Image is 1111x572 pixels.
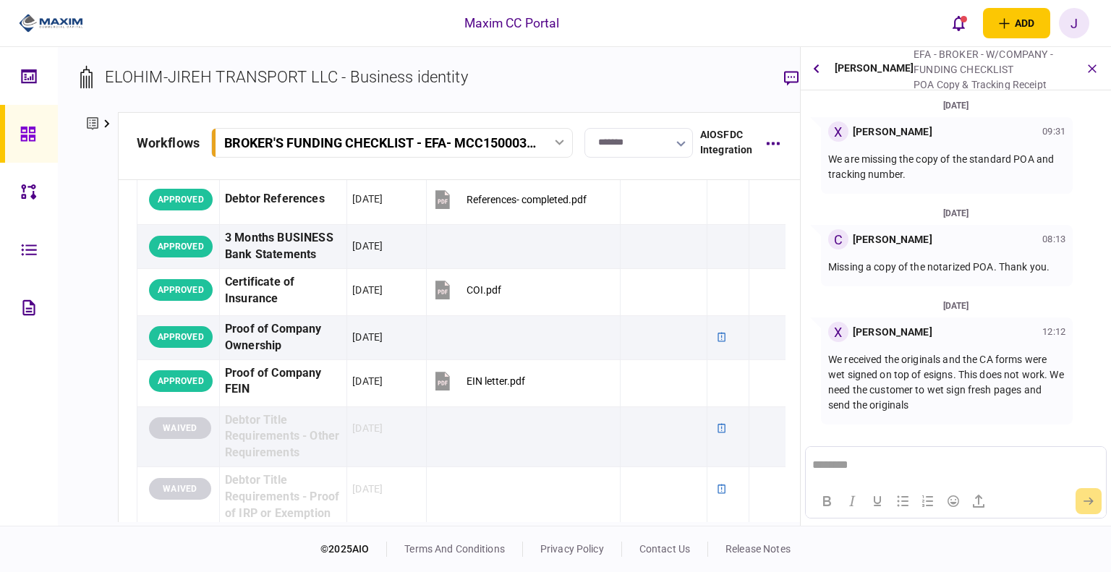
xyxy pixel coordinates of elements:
div: References- completed.pdf [467,194,587,205]
button: Bold [814,491,839,511]
div: C [828,229,848,249]
div: © 2025 AIO [320,542,387,557]
div: APPROVED [149,236,213,257]
div: Maxim CC Portal [464,14,560,33]
div: 12:12 [1042,325,1065,339]
div: EFA - BROKER - W/COMPANY - FUNDING CHECKLIST [914,47,1070,77]
div: APPROVED [149,370,213,392]
p: We received the originals and the CA forms were wet signed on top of esigns. This does not work. ... [828,352,1065,413]
a: contact us [639,543,690,555]
button: EIN letter.pdf [432,365,525,398]
div: [DATE] [352,239,383,253]
div: WAIVED [149,478,211,500]
div: workflows [137,133,200,153]
button: J [1059,8,1089,38]
div: [DATE] [806,98,1105,114]
div: [DATE] [352,192,383,206]
div: 3 Months BUSINESS Bank Statements [225,230,341,263]
p: We are missing the copy of the standard POA and tracking number. [828,152,1065,182]
button: open notifications list [944,8,974,38]
div: APPROVED [149,326,213,348]
div: ELOHIM-JIREH TRANSPORT LLC - Business identity [105,65,468,89]
div: APPROVED [149,279,213,301]
div: [DATE] [352,330,383,344]
div: 09:31 [1042,124,1065,139]
div: AIOSFDC Integration [700,127,752,158]
div: Debtor References [225,183,341,215]
div: APPROVED [149,189,213,210]
div: [DATE] [806,298,1105,314]
button: Italic [840,491,864,511]
div: [PERSON_NAME] [853,124,932,140]
div: 08:13 [1042,232,1065,247]
button: References- completed.pdf [432,183,587,215]
div: [PERSON_NAME] [853,232,932,247]
a: terms and conditions [404,543,505,555]
div: X [828,322,848,342]
div: POA Copy & Tracking Receipt [914,77,1070,93]
div: [PERSON_NAME] [853,325,932,340]
img: client company logo [19,12,83,34]
button: Bullet list [890,491,915,511]
div: Certificate of Insurance [225,274,341,307]
div: BROKER'S FUNDING CHECKLIST - EFA - MCC150003 ELOHIM-JIREH TRANSPORT LLC [224,135,536,150]
p: Missing a copy of the notarized POA. Thank you. [828,260,1065,275]
div: WAIVED [149,417,211,439]
div: X [828,121,848,142]
button: Numbered list [916,491,940,511]
div: COI.pdf [467,284,501,296]
div: Proof of Company FEIN [225,365,341,398]
div: Proof of Company Ownership [225,321,341,354]
div: Debtor Title Requirements - Proof of IRP or Exemption [225,472,341,522]
button: Emojis [941,491,966,511]
button: BROKER'S FUNDING CHECKLIST - EFA- MCC150003 ELOHIM-JIREH TRANSPORT LLC [211,128,573,158]
div: Debtor Title Requirements - Other Requirements [225,412,341,462]
a: release notes [725,543,791,555]
div: [DATE] [352,482,383,496]
div: [DATE] [352,374,383,388]
button: COI.pdf [432,274,501,307]
div: [DATE] [352,283,383,297]
div: [PERSON_NAME] [835,47,914,90]
button: Underline [865,491,890,511]
div: [DATE] [806,205,1105,221]
div: [DATE] [352,421,383,435]
iframe: Rich Text Area [806,447,1105,484]
div: EIN letter.pdf [467,375,525,387]
button: open adding identity options [983,8,1050,38]
a: privacy policy [540,543,604,555]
